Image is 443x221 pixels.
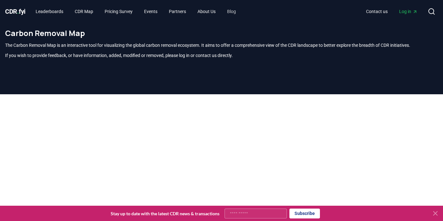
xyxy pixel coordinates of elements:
p: The Carbon Removal Map is an interactive tool for visualizing the global carbon removal ecosystem... [5,42,438,48]
a: Contact us [361,6,393,17]
a: Blog [222,6,241,17]
a: Pricing Survey [100,6,138,17]
a: Leaderboards [31,6,68,17]
p: If you wish to provide feedback, or have information, added, modified or removed, please log in o... [5,52,438,59]
nav: Main [31,6,241,17]
span: Log in [399,8,418,15]
a: About Us [192,6,221,17]
a: Log in [394,6,423,17]
nav: Main [361,6,423,17]
span: CDR fyi [5,8,25,15]
a: Partners [164,6,191,17]
span: . [17,8,19,15]
a: CDR Map [70,6,98,17]
a: CDR.fyi [5,7,25,16]
a: Events [139,6,163,17]
h1: Carbon Removal Map [5,28,438,38]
